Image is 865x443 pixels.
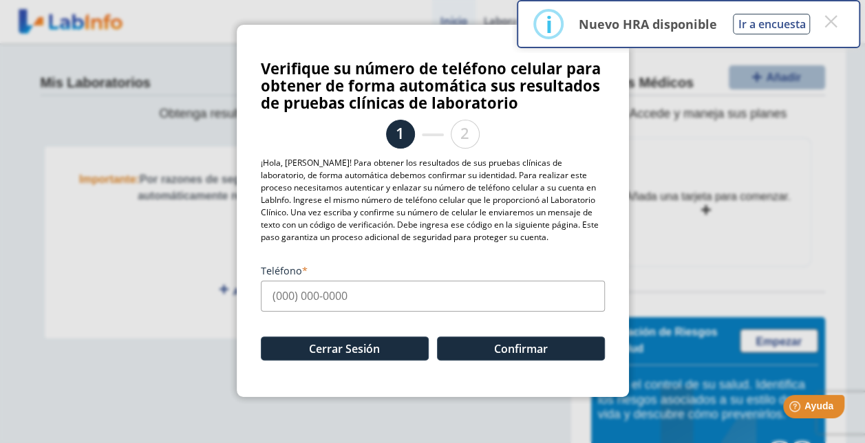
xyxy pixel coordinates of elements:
div: i [545,12,552,36]
li: 2 [451,120,480,149]
h3: Verifique su número de teléfono celular para obtener de forma automática sus resultados de prueba... [261,60,605,111]
iframe: Help widget launcher [743,389,850,428]
p: ¡Hola, [PERSON_NAME]! Para obtener los resultados de sus pruebas clínicas de laboratorio, de form... [261,157,605,244]
label: Teléfono [261,264,605,277]
button: Confirmar [437,336,605,360]
button: Ir a encuesta [733,14,810,34]
button: Cerrar Sesión [261,336,429,360]
input: (000) 000-0000 [261,281,605,312]
p: Nuevo HRA disponible [578,16,716,32]
button: Close this dialog [818,9,843,34]
li: 1 [386,120,415,149]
